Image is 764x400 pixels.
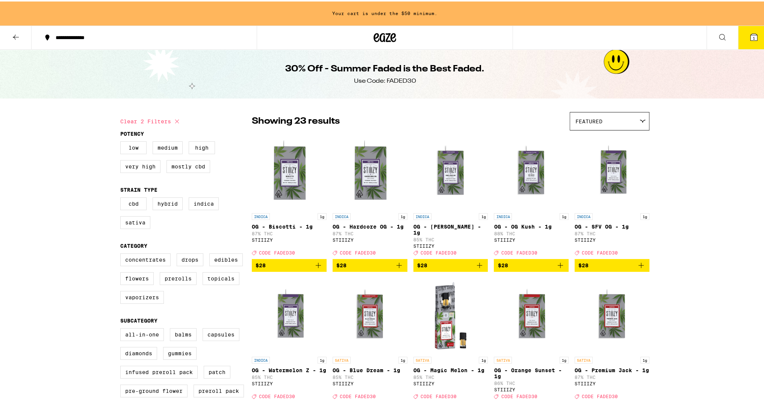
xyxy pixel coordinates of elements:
p: INDICA [252,355,270,362]
p: 1g [640,212,649,218]
p: OG - Hardcore OG - 1g [333,222,407,228]
span: CODE FADED30 [501,393,537,398]
span: CODE FADED30 [582,393,618,398]
label: Topicals [203,271,239,283]
label: Low [120,140,147,153]
img: STIIIZY - OG - Orange Sunset - 1g [494,276,569,352]
div: STIIIZY [413,242,488,247]
p: 85% THC [413,373,488,378]
label: Indica [189,196,219,209]
p: 1g [560,212,569,218]
label: Capsules [203,327,239,339]
div: STIIIZY [252,236,327,241]
p: OG - Blue Dream - 1g [333,366,407,372]
h1: 30% Off - Summer Faded is the Best Faded. [285,61,484,74]
p: 87% THC [575,373,649,378]
span: $28 [498,261,508,267]
p: OG - OG Kush - 1g [494,222,569,228]
p: 88% THC [494,230,569,235]
p: INDICA [252,212,270,218]
div: STIIIZY [575,380,649,385]
label: Prerolls [160,271,197,283]
p: 87% THC [252,230,327,235]
label: CBD [120,196,147,209]
p: INDICA [413,212,431,218]
p: SATIVA [413,355,431,362]
span: CODE FADED30 [340,393,376,398]
label: Vaporizers [120,289,164,302]
p: OG - Biscotti - 1g [252,222,327,228]
legend: Category [120,241,147,247]
p: 86% THC [494,379,569,384]
label: Drops [177,252,203,265]
span: CODE FADED30 [259,393,295,398]
button: Add to bag [252,258,327,270]
div: Use Code: FADED30 [354,76,416,84]
label: Diamonds [120,345,157,358]
label: Concentrates [120,252,171,265]
label: High [189,140,215,153]
img: STIIIZY - OG - Hardcore OG - 1g [333,133,407,208]
span: CODE FADED30 [259,249,295,254]
img: STIIIZY - OG - Watermelon Z - 1g [252,276,327,352]
label: Balms [170,327,197,339]
span: $28 [256,261,266,267]
p: OG - Premium Jack - 1g [575,366,649,372]
p: INDICA [333,212,351,218]
label: Medium [153,140,183,153]
img: STIIIZY - OG - Biscotti - 1g [252,133,327,208]
label: Infused Preroll Pack [120,364,198,377]
div: STIIIZY [333,380,407,385]
label: Sativa [120,215,150,227]
img: STIIIZY - OG - Blue Dream - 1g [333,276,407,352]
div: STIIIZY [494,386,569,391]
p: INDICA [575,212,593,218]
label: Preroll Pack [194,383,244,396]
button: Clear 2 filters [120,111,182,129]
p: 1g [318,212,327,218]
div: STIIIZY [575,236,649,241]
span: CODE FADED30 [421,249,457,254]
p: 85% THC [413,236,488,241]
img: STIIIZY - OG - Premium Jack - 1g [575,276,649,352]
a: Open page for OG - OG Kush - 1g from STIIIZY [494,133,569,258]
label: All-In-One [120,327,164,339]
legend: Strain Type [120,185,157,191]
p: 1g [640,355,649,362]
p: 1g [398,212,407,218]
p: 87% THC [575,230,649,235]
div: STIIIZY [413,380,488,385]
span: CODE FADED30 [421,393,457,398]
div: STIIIZY [252,380,327,385]
p: 1g [479,355,488,362]
p: 1g [560,355,569,362]
div: STIIIZY [333,236,407,241]
label: Flowers [120,271,154,283]
p: INDICA [494,212,512,218]
span: $28 [578,261,589,267]
p: OG - Watermelon Z - 1g [252,366,327,372]
span: $28 [417,261,427,267]
p: 87% THC [333,230,407,235]
p: 1g [479,212,488,218]
span: 1 [753,34,755,39]
p: 85% THC [333,373,407,378]
p: SATIVA [494,355,512,362]
label: Edibles [209,252,243,265]
p: OG - [PERSON_NAME] - 1g [413,222,488,234]
label: Patch [204,364,230,377]
p: 85% THC [252,373,327,378]
label: Pre-ground Flower [120,383,188,396]
button: Add to bag [494,258,569,270]
div: STIIIZY [494,236,569,241]
p: OG - SFV OG - 1g [575,222,649,228]
a: Open page for OG - King Louis XIII - 1g from STIIIZY [413,133,488,258]
legend: Subcategory [120,316,157,322]
label: Hybrid [153,196,183,209]
p: Showing 23 results [252,114,340,126]
p: 1g [398,355,407,362]
p: 1g [318,355,327,362]
a: Open page for OG - SFV OG - 1g from STIIIZY [575,133,649,258]
img: STIIIZY - OG - Magic Melon - 1g [413,276,488,352]
p: SATIVA [333,355,351,362]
